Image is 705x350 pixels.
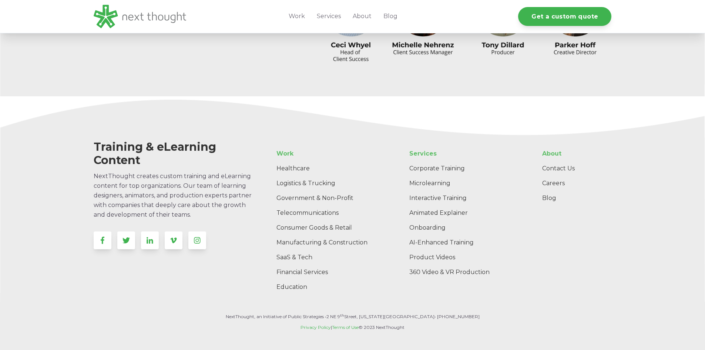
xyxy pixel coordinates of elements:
p: | © 2023 NextThought [94,324,612,331]
a: Animated Explainer [403,206,523,220]
a: 360 Video & VR Production [403,265,523,280]
a: Privacy Policy [301,324,331,330]
img: LG - NextThought Logo [94,5,186,28]
div: Navigation Menu [403,146,523,280]
span: NextThought creates custom training and eLearning content for top organizations. Our team of lear... [94,173,252,218]
a: Terms of Use [332,324,359,330]
div: Navigation Menu [271,146,355,294]
a: Careers [536,176,611,191]
a: Microlearning [403,176,523,191]
a: Financial Services [271,265,382,280]
div: Navigation Menu [536,146,611,206]
a: Services [403,146,523,161]
a: Manufacturing & Construction [271,235,382,250]
p: NextThought, an Initiative of Public Strategies • • [PHONE_NUMBER] [94,313,612,320]
a: Get a custom quote [518,7,611,26]
a: AI-Enhanced Training [403,235,523,250]
sup: th [340,313,344,317]
a: Education [271,280,382,294]
a: SaaS & Tech [271,250,382,265]
a: Work [271,146,382,161]
a: Product Videos [403,250,523,265]
a: Government & Non-Profit [271,191,382,206]
span: Street, [US_STATE][GEOGRAPHIC_DATA] [344,314,434,319]
a: Blog [536,191,611,206]
a: Consumer Goods & Retail [271,220,382,235]
a: Healthcare [271,161,382,176]
a: Interactive Training [403,191,523,206]
a: Onboarding [403,220,523,235]
a: About [536,146,611,161]
a: Logistics & Trucking [271,176,382,191]
a: Corporate Training [403,161,523,176]
span: Training & eLearning Content [94,140,216,167]
span: 2 NE 9 [326,314,340,319]
a: Telecommunications [271,206,382,220]
a: Contact Us [536,161,611,176]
